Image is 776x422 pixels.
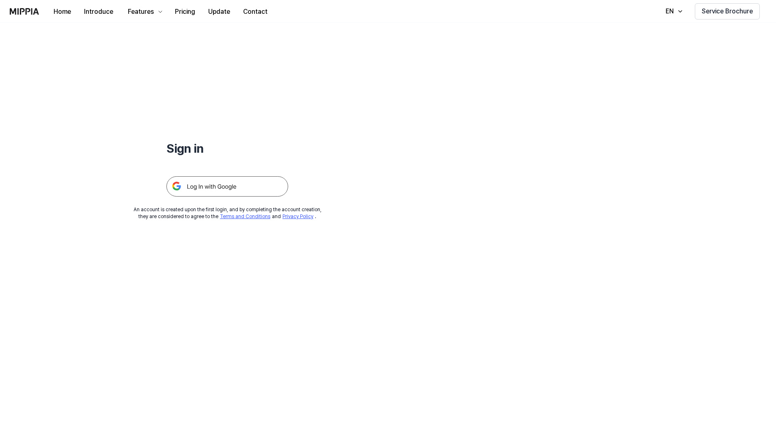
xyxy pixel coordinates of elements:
[120,4,168,20] button: Features
[47,4,78,20] button: Home
[695,3,760,19] button: Service Brochure
[282,214,313,219] a: Privacy Policy
[166,176,288,197] img: 구글 로그인 버튼
[126,7,155,17] div: Features
[220,214,270,219] a: Terms and Conditions
[10,8,39,15] img: logo
[664,6,675,16] div: EN
[202,4,237,20] button: Update
[237,4,274,20] button: Contact
[166,140,288,157] h1: Sign in
[168,4,202,20] button: Pricing
[78,4,120,20] button: Introduce
[134,206,321,220] div: An account is created upon the first login, and by completing the account creation, they are cons...
[202,0,237,23] a: Update
[657,3,688,19] button: EN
